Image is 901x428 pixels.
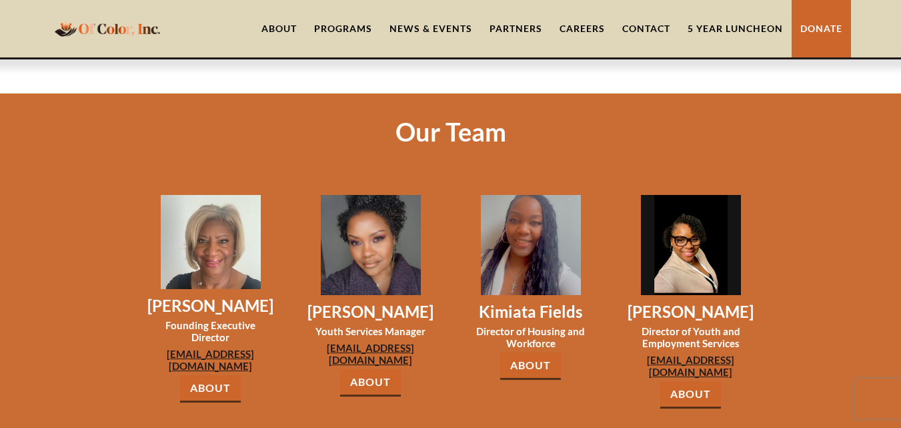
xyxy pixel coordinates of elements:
a: About [500,353,561,380]
h3: Youth Services Manager [306,325,435,337]
h3: Kimiata Fields [466,302,596,322]
h3: Founding Executive Director [146,319,275,343]
h3: [PERSON_NAME] [146,296,275,316]
h3: Director of Youth and Employment Services [626,325,756,349]
h3: Director of Housing and Workforce [466,325,596,349]
a: home [51,13,164,44]
h3: [PERSON_NAME] [306,302,435,322]
h1: Our Team [395,117,506,146]
div: Programs [314,22,372,35]
a: About [180,375,241,403]
a: About [340,369,401,397]
a: [EMAIL_ADDRESS][DOMAIN_NAME] [146,348,275,372]
a: [EMAIL_ADDRESS][DOMAIN_NAME] [306,342,435,366]
a: About [660,381,721,409]
h3: [PERSON_NAME] [626,302,756,322]
a: [EMAIL_ADDRESS][DOMAIN_NAME] [626,354,756,378]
